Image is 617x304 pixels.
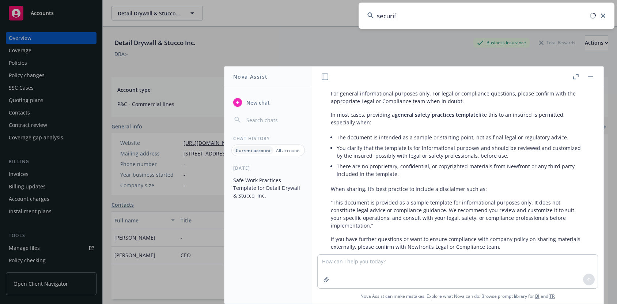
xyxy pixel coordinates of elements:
p: When sharing, it’s best practice to include a disclaimer such as: [331,185,584,193]
input: Search... [359,3,614,29]
div: Chat History [224,135,312,142]
p: If you have further questions or want to ensure compliance with company policy on sharing materia... [331,235,584,251]
a: BI [535,293,540,299]
p: “This document is provided as a sample template for informational purposes only. It does not cons... [331,199,584,229]
input: Search chats [245,115,303,125]
p: For general informational purposes only. For legal or compliance questions, please confirm with t... [331,90,584,105]
h1: Nova Assist [233,73,268,80]
li: There are no proprietary, confidential, or copyrighted materials from Newfront or any third party... [337,161,584,179]
li: You clarify that the template is for informational purposes and should be reviewed and customized... [337,143,584,161]
div: [DATE] [224,165,312,171]
a: TR [549,293,555,299]
p: In most cases, providing a like this to an insured is permitted, especially when: [331,111,584,126]
span: Nova Assist can make mistakes. Explore what Nova can do: Browse prompt library for and [315,289,601,304]
li: The document is intended as a sample or starting point, not as final legal or regulatory advice. [337,132,584,143]
button: New chat [230,96,306,109]
button: Safe Work Practices Template for Detail Drywall & Stucco, Inc. [230,174,306,202]
span: general safety practices template [395,111,478,118]
p: Current account [236,147,271,154]
span: New chat [245,99,270,106]
p: All accounts [276,147,300,154]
